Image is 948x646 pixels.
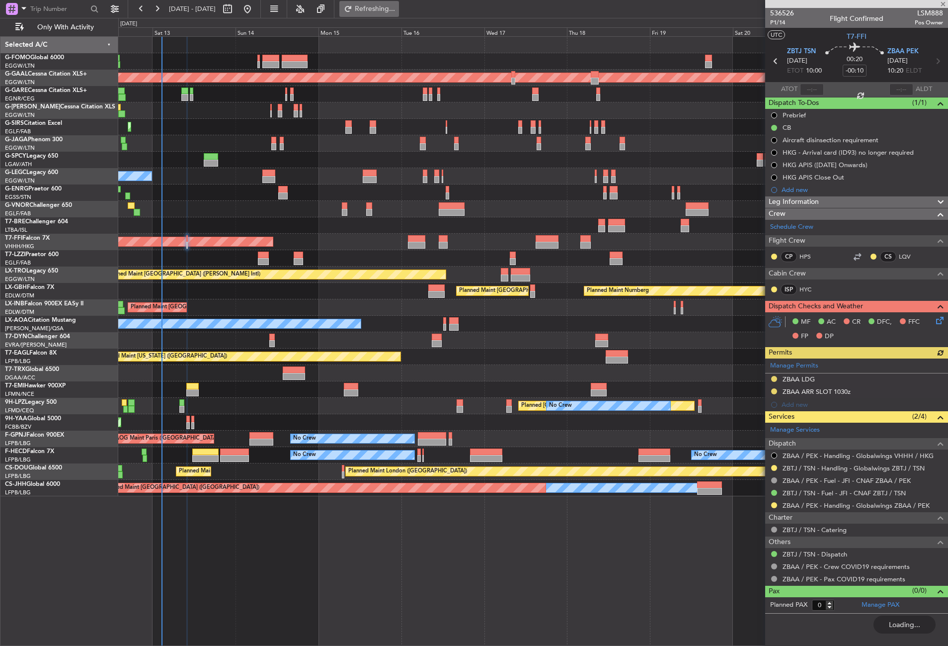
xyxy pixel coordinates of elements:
a: LQV [899,252,921,261]
a: EGGW/LTN [5,111,35,119]
a: F-GPNJFalcon 900EX [5,432,64,438]
span: G-[PERSON_NAME] [5,104,60,110]
a: G-GAALCessna Citation XLS+ [5,71,87,77]
div: No Crew [694,448,717,462]
a: Schedule Crew [770,222,813,232]
div: Planned Maint [GEOGRAPHIC_DATA] ([GEOGRAPHIC_DATA]) [103,480,259,495]
a: Manage PAX [862,600,899,610]
a: T7-LZZIPraetor 600 [5,252,59,258]
a: HYC [799,285,822,294]
a: LTBA/ISL [5,226,27,234]
span: G-GARE [5,88,28,93]
a: EGSS/STN [5,193,31,201]
a: LFPB/LBG [5,472,31,480]
button: Refreshing... [339,1,399,17]
div: Fri 19 [650,27,733,36]
div: Planned Maint [GEOGRAPHIC_DATA] ([GEOGRAPHIC_DATA]) [131,119,287,134]
span: Dispatch [769,438,796,450]
span: 9H-YAA [5,416,27,422]
a: ZBAA / PEK - Crew COVID19 requirements [783,562,910,571]
span: Cabin Crew [769,268,806,279]
span: Pax [769,586,780,597]
span: LX-TRO [5,268,26,274]
span: Dispatch To-Dos [769,97,819,109]
span: DFC, [877,317,892,327]
span: (2/4) [912,411,927,422]
div: Thu 18 [567,27,650,36]
a: ZBAA / PEK - Fuel - JFI - CNAF ZBAA / PEK [783,476,911,485]
span: G-LEGC [5,170,26,176]
div: HKG APIS Close Out [783,173,844,182]
span: Others [769,537,790,548]
a: EGGW/LTN [5,276,35,283]
span: P1/14 [770,18,794,27]
a: LX-AOACitation Mustang [5,317,76,323]
div: Loading... [873,616,936,634]
a: ZBAA / PEK - Pax COVID19 requirements [783,575,905,583]
a: ZBTJ / TSN - Fuel - JFI - CNAF ZBTJ / TSN [783,489,906,497]
span: T7-FFI [5,235,22,241]
a: EGGW/LTN [5,79,35,86]
span: F-HECD [5,449,27,455]
span: Leg Information [769,196,819,208]
div: HKG - Arrival card (ID93) no longer required [783,148,914,157]
span: CS-JHH [5,481,26,487]
span: T7-FFI [847,31,867,42]
div: Tue 16 [401,27,484,36]
span: G-SIRS [5,120,24,126]
span: G-SPCY [5,153,26,159]
label: Planned PAX [770,600,807,610]
span: 9H-LPZ [5,399,25,405]
span: ELDT [906,66,922,76]
span: [DATE] [887,56,908,66]
div: No Crew [293,448,316,462]
div: Planned Maint [US_STATE] ([GEOGRAPHIC_DATA]) [99,349,227,364]
a: ZBTJ / TSN - Catering [783,526,847,534]
div: Sat 20 [733,27,816,36]
div: Unplanned Maint [GEOGRAPHIC_DATA] ([PERSON_NAME] Intl) [99,267,260,282]
a: Manage Services [770,425,820,435]
a: LX-GBHFalcon 7X [5,284,54,290]
a: T7-DYNChallenger 604 [5,334,70,340]
a: HPS [799,252,822,261]
a: G-JAGAPhenom 300 [5,137,63,143]
span: ZBAA PEK [887,47,919,57]
a: 9H-LPZLegacy 500 [5,399,57,405]
span: T7-EAGL [5,350,29,356]
a: CS-JHHGlobal 6000 [5,481,60,487]
span: AC [827,317,836,327]
span: 10:20 [887,66,903,76]
span: G-ENRG [5,186,28,192]
span: FP [801,332,808,342]
a: G-VNORChallenger 650 [5,202,72,208]
a: EDLW/DTM [5,292,34,299]
span: 536526 [770,8,794,18]
a: [PERSON_NAME]/QSA [5,325,64,332]
span: T7-EMI [5,383,24,389]
input: Trip Number [30,1,87,16]
span: F-GPNJ [5,432,26,438]
a: FCBB/BZV [5,423,31,431]
a: T7-FFIFalcon 7X [5,235,50,241]
a: EGGW/LTN [5,177,35,185]
span: LX-GBH [5,284,27,290]
div: CS [880,251,896,262]
span: DP [825,332,834,342]
span: T7-BRE [5,219,25,225]
a: VHHH/HKG [5,243,34,250]
a: EGLF/FAB [5,210,31,217]
a: ZBAA / PEK - Handling - Globalwings ZBAA / PEK [783,501,930,510]
span: (0/0) [912,585,927,596]
span: G-GAAL [5,71,28,77]
a: EGNR/CEG [5,95,35,102]
div: Sun 14 [236,27,318,36]
a: T7-BREChallenger 604 [5,219,68,225]
a: G-GARECessna Citation XLS+ [5,88,87,93]
a: LFPB/LBG [5,440,31,447]
a: ZBTJ / TSN - Handling - Globalwings ZBTJ / TSN [783,464,925,472]
div: Planned Maint Nurnberg [587,283,649,298]
a: ZBAA / PEK - Handling - Globalwings VHHH / HKG [783,452,934,460]
span: (1/1) [912,97,927,108]
a: LFMD/CEQ [5,407,34,414]
div: ISP [781,284,797,295]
